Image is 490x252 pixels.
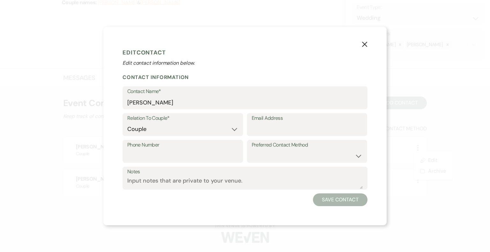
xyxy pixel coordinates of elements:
label: Relation To Couple* [127,114,238,123]
label: Contact Name* [127,87,363,96]
label: Notes [127,167,363,176]
button: Save Contact [313,193,367,206]
h2: Contact Information [122,74,367,81]
h1: Edit Contact [122,48,367,57]
p: Edit contact information below. [122,59,367,67]
label: Phone Number [127,140,238,150]
label: Email Address [252,114,363,123]
label: Preferred Contact Method [252,140,363,150]
input: First and Last Name [127,96,363,109]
